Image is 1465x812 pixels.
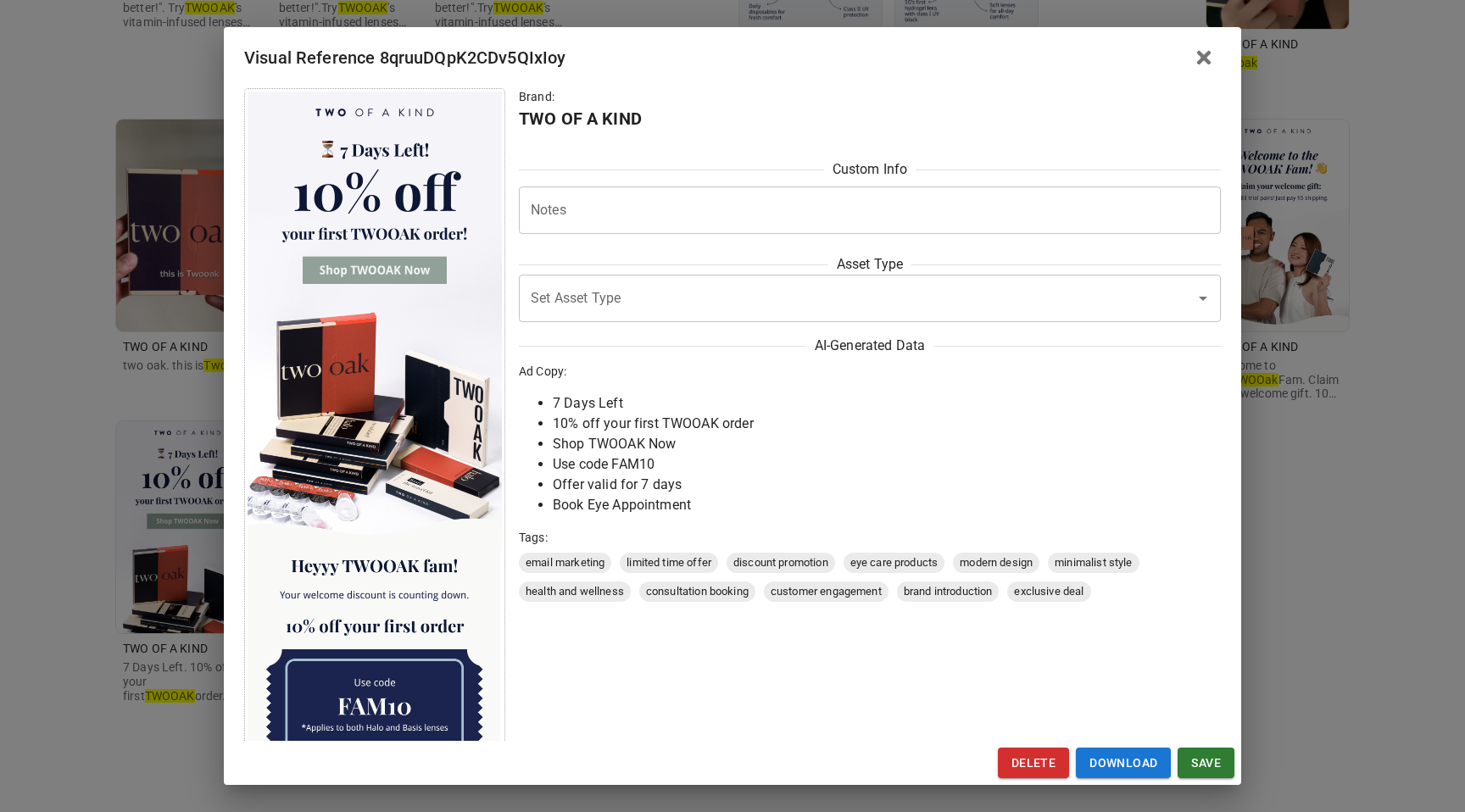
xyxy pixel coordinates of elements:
[998,748,1069,779] button: Delete
[1048,554,1139,571] span: minimalist style
[553,454,1221,475] li: Use code FAM10
[727,554,835,571] span: discount promotion
[1178,748,1234,779] button: Save
[953,554,1039,571] span: modern design
[553,475,1221,495] li: Offer valid for 7 days
[1076,748,1171,779] a: Download
[639,583,755,600] span: consultation booking
[553,434,1221,454] li: Shop TWOOAK Now
[764,583,888,600] span: customer engagement
[224,27,1241,88] h2: Visual Reference 8qruuDQpK2CDv5QIxIoy
[519,583,631,600] span: health and wellness
[519,529,1221,546] p: Tags:
[553,393,1221,414] li: 7 Days Left
[553,495,1221,515] li: Book Eye Appointment
[519,105,1221,132] h6: TWO OF A KIND
[519,363,1221,380] p: Ad Copy:
[897,583,1000,600] span: brand introduction
[553,414,1221,434] li: 10% off your first TWOOAK order
[824,159,916,180] span: Custom Info
[806,336,933,356] span: AI-Generated Data
[828,254,911,275] span: Asset Type
[844,554,945,571] span: eye care products
[519,88,1221,105] p: Brand:
[1007,583,1090,600] span: exclusive deal
[620,554,718,571] span: limited time offer
[519,554,611,571] span: email marketing
[1191,286,1215,310] button: Open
